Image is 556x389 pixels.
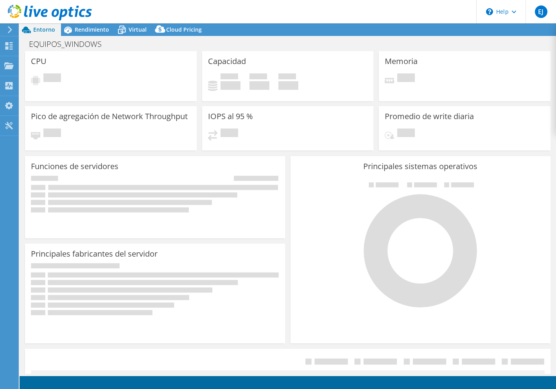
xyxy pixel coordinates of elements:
span: Libre [249,73,267,81]
span: Virtual [129,26,147,33]
span: Pendiente [43,73,61,84]
h4: 0 GiB [221,81,240,90]
h3: Memoria [385,57,418,66]
h4: 0 GiB [249,81,269,90]
h3: Capacidad [208,57,246,66]
h3: IOPS al 95 % [208,112,253,121]
svg: \n [486,8,493,15]
span: Total [278,73,296,81]
span: Rendimiento [75,26,109,33]
h1: EQUIPOS_WINDOWS [25,40,114,48]
h3: Pico de agregación de Network Throughput [31,112,188,121]
h3: Promedio de write diaria [385,112,474,121]
span: Cloud Pricing [166,26,202,33]
span: Entorno [33,26,55,33]
h3: Principales sistemas operativos [296,162,545,171]
h3: Funciones de servidores [31,162,118,171]
span: Pendiente [43,128,61,139]
span: EJ [535,5,547,18]
span: Pendiente [397,73,415,84]
span: Pendiente [397,128,415,139]
h4: 0 GiB [278,81,298,90]
span: Pendiente [221,128,238,139]
h3: CPU [31,57,47,66]
span: Used [221,73,238,81]
h3: Principales fabricantes del servidor [31,250,158,258]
